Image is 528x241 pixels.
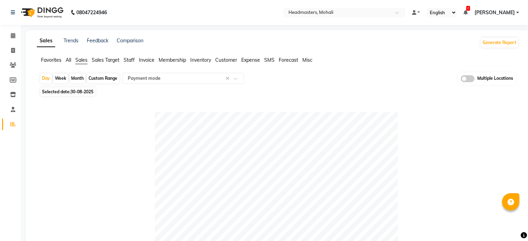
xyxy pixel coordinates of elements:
[466,6,470,11] span: 7
[159,57,186,63] span: Membership
[264,57,275,63] span: SMS
[18,3,65,22] img: logo
[279,57,298,63] span: Forecast
[139,57,154,63] span: Invoice
[481,38,518,48] button: Generate Report
[463,9,468,16] a: 7
[37,35,55,47] a: Sales
[124,57,135,63] span: Staff
[70,89,93,94] span: 30-08-2025
[76,3,107,22] b: 08047224946
[87,37,108,44] a: Feedback
[215,57,237,63] span: Customer
[66,57,71,63] span: All
[64,37,78,44] a: Trends
[53,74,68,83] div: Week
[40,87,95,96] span: Selected date:
[226,75,232,82] span: Clear all
[190,57,211,63] span: Inventory
[87,74,119,83] div: Custom Range
[302,57,312,63] span: Misc
[75,57,87,63] span: Sales
[477,75,513,82] span: Multiple Locations
[241,57,260,63] span: Expense
[41,57,61,63] span: Favorites
[92,57,119,63] span: Sales Target
[117,37,143,44] a: Comparison
[40,74,52,83] div: Day
[499,213,521,234] iframe: chat widget
[475,9,515,16] span: [PERSON_NAME]
[69,74,85,83] div: Month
